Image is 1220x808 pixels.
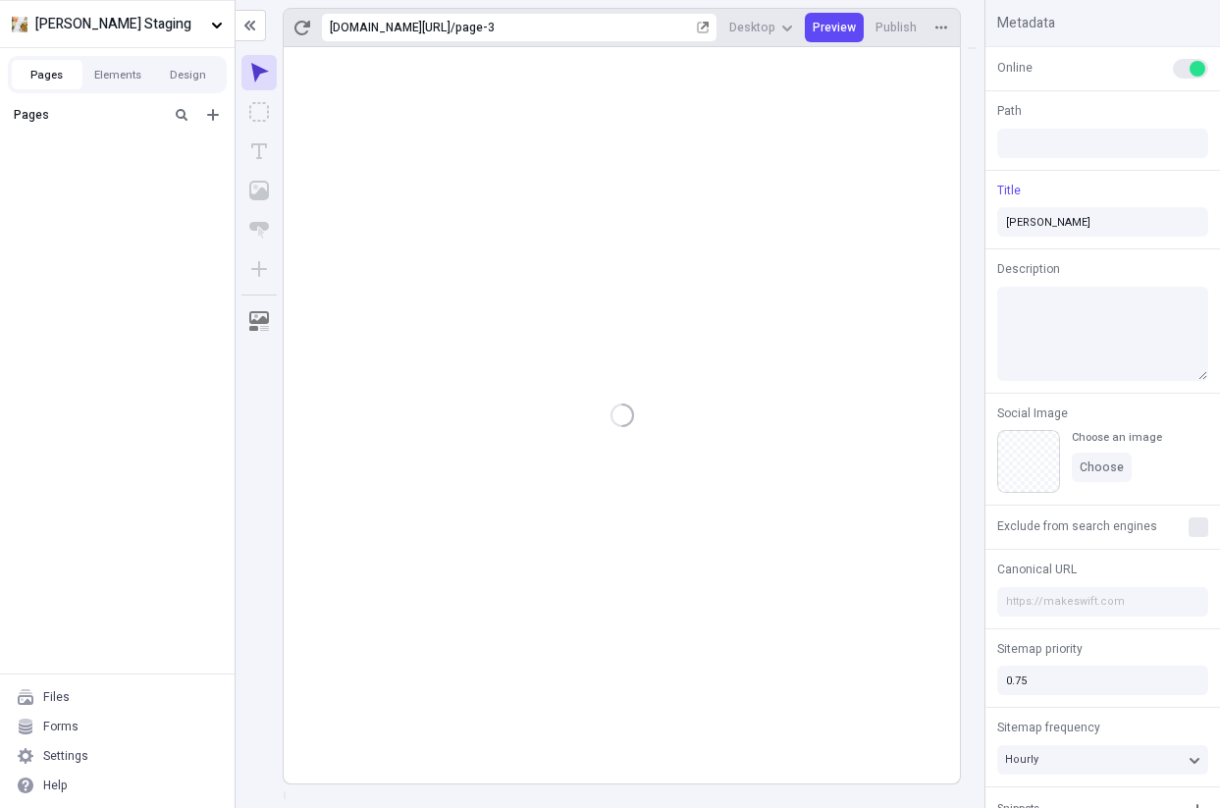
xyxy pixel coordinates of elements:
[997,745,1208,775] button: Hourly
[153,60,224,89] button: Design
[875,20,917,35] span: Publish
[43,778,68,793] div: Help
[868,13,925,42] button: Publish
[997,404,1068,422] span: Social Image
[14,107,162,123] div: Pages
[12,17,27,32] img: Site favicon
[997,640,1083,658] span: Sitemap priority
[1072,430,1162,445] div: Choose an image
[82,60,153,89] button: Elements
[1005,751,1038,768] span: Hourly
[813,20,856,35] span: Preview
[35,14,203,35] span: [PERSON_NAME] Staging
[997,561,1077,578] span: Canonical URL
[241,212,277,247] button: Button
[455,20,693,35] div: page-3
[997,59,1033,77] span: Online
[997,587,1208,617] input: https://makeswift.com
[241,94,277,130] button: Box
[805,13,864,42] button: Preview
[993,183,1025,198] button: Title
[721,13,801,42] button: Desktop
[241,173,277,208] button: Image
[729,20,775,35] span: Desktop
[1080,459,1124,475] span: Choose
[241,134,277,169] button: Text
[451,20,455,35] div: /
[997,102,1022,120] span: Path
[997,260,1060,278] span: Description
[330,20,451,35] div: [URL][DOMAIN_NAME]
[12,60,82,89] button: Pages
[201,103,225,127] button: Add new
[43,689,70,705] div: Files
[43,719,79,734] div: Forms
[997,719,1100,736] span: Sitemap frequency
[997,517,1157,535] span: Exclude from search engines
[1072,453,1132,482] button: Choose
[43,748,88,764] div: Settings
